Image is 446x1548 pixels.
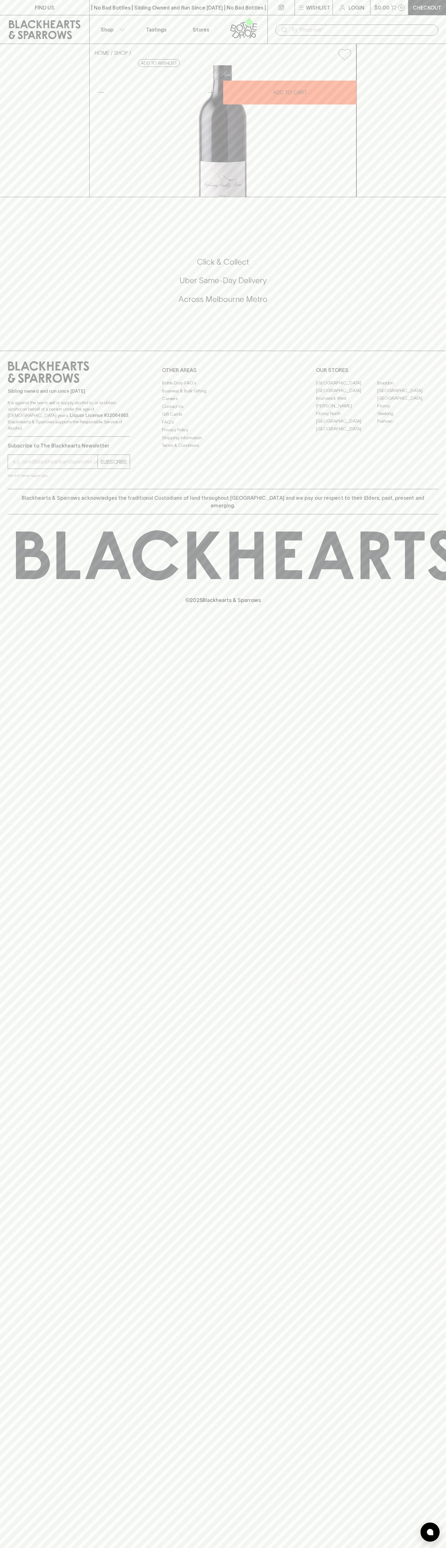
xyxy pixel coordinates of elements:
p: OUR STORES [316,366,438,374]
img: bubble-icon [427,1529,433,1535]
h5: Across Melbourne Metro [8,294,438,305]
a: Shipping Information [162,434,284,441]
a: [GEOGRAPHIC_DATA] [316,417,377,425]
button: SUBSCRIBE [98,455,130,469]
p: Subscribe to The Blackhearts Newsletter [8,442,130,449]
a: Business & Bulk Gifting [162,387,284,395]
h5: Uber Same-Day Delivery [8,275,438,286]
a: Contact Us [162,403,284,410]
p: OTHER AREAS [162,366,284,374]
p: Sibling owned and run since [DATE] [8,388,130,394]
a: Fitzroy North [316,410,377,417]
p: FIND US [35,4,55,11]
p: Wishlist [306,4,330,11]
a: HOME [95,50,109,56]
p: Shop [101,26,113,33]
a: Privacy Policy [162,426,284,434]
input: Try "Pinot noir" [291,25,433,35]
a: [GEOGRAPHIC_DATA] [316,379,377,387]
button: Add to wishlist [336,47,354,63]
p: Login [348,4,364,11]
a: [GEOGRAPHIC_DATA] [377,387,438,394]
button: Add to wishlist [138,59,180,67]
p: We will never spam you [8,472,130,479]
div: Call to action block [8,231,438,338]
button: ADD TO CART [223,81,356,104]
button: Shop [90,15,134,44]
p: Checkout [413,4,442,11]
p: Stores [193,26,209,33]
a: Gift Cards [162,411,284,418]
p: SUBSCRIBE [100,458,127,466]
a: SHOP [114,50,128,56]
a: Brunswick West [316,394,377,402]
a: FAQ's [162,418,284,426]
a: Terms & Conditions [162,442,284,449]
p: It is against the law to sell or supply alcohol to, or to obtain alcohol on behalf of a person un... [8,399,130,431]
p: Tastings [146,26,166,33]
p: Blackhearts & Sparrows acknowledges the traditional Custodians of land throughout [GEOGRAPHIC_DAT... [12,494,434,509]
img: 31123.png [90,65,356,197]
a: Careers [162,395,284,403]
a: [GEOGRAPHIC_DATA] [316,425,377,433]
p: 0 [400,6,403,9]
a: [PERSON_NAME] [316,402,377,410]
a: Prahran [377,417,438,425]
input: e.g. jane@blackheartsandsparrows.com.au [13,457,98,467]
h5: Click & Collect [8,257,438,267]
p: $0.00 [374,4,390,11]
a: [GEOGRAPHIC_DATA] [377,394,438,402]
a: [GEOGRAPHIC_DATA] [316,387,377,394]
a: Tastings [134,15,179,44]
a: Geelong [377,410,438,417]
a: Bottle Drop FAQ's [162,379,284,387]
p: ADD TO CART [273,89,307,96]
a: Stores [179,15,223,44]
a: Braddon [377,379,438,387]
strong: Liquor License #32064953 [70,413,128,418]
a: Fitzroy [377,402,438,410]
